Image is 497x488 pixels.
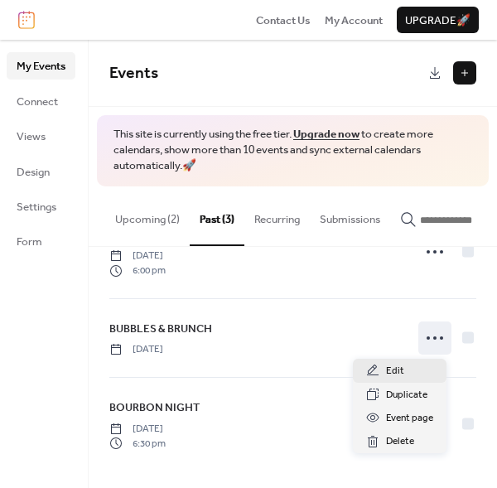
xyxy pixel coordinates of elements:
[7,228,75,254] a: Form
[17,94,58,110] span: Connect
[18,11,35,29] img: logo
[7,123,75,149] a: Views
[109,321,212,337] span: BUBBLES & BRUNCH
[7,193,75,220] a: Settings
[386,433,414,450] span: Delete
[244,186,310,244] button: Recurring
[190,186,244,246] button: Past (3)
[256,12,311,29] span: Contact Us
[7,88,75,114] a: Connect
[7,158,75,185] a: Design
[105,186,190,244] button: Upcoming (2)
[109,320,212,338] a: BUBBLES & BRUNCH
[109,399,200,417] a: BOURBON NIGHT
[113,127,472,174] span: This site is currently using the free tier. to create more calendars, show more than 10 events an...
[109,58,158,89] span: Events
[109,399,200,416] span: BOURBON NIGHT
[109,342,163,357] span: [DATE]
[386,387,427,403] span: Duplicate
[17,128,46,145] span: Views
[17,164,50,181] span: Design
[405,12,470,29] span: Upgrade 🚀
[109,437,166,452] span: 6:30 pm
[109,422,166,437] span: [DATE]
[256,12,311,28] a: Contact Us
[17,234,42,250] span: Form
[17,58,65,75] span: My Events
[109,263,166,278] span: 6:00 pm
[310,186,390,244] button: Submissions
[386,363,404,379] span: Edit
[386,410,433,427] span: Event page
[7,52,75,79] a: My Events
[17,199,56,215] span: Settings
[325,12,383,29] span: My Account
[397,7,479,33] button: Upgrade🚀
[109,249,166,263] span: [DATE]
[293,123,359,145] a: Upgrade now
[325,12,383,28] a: My Account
